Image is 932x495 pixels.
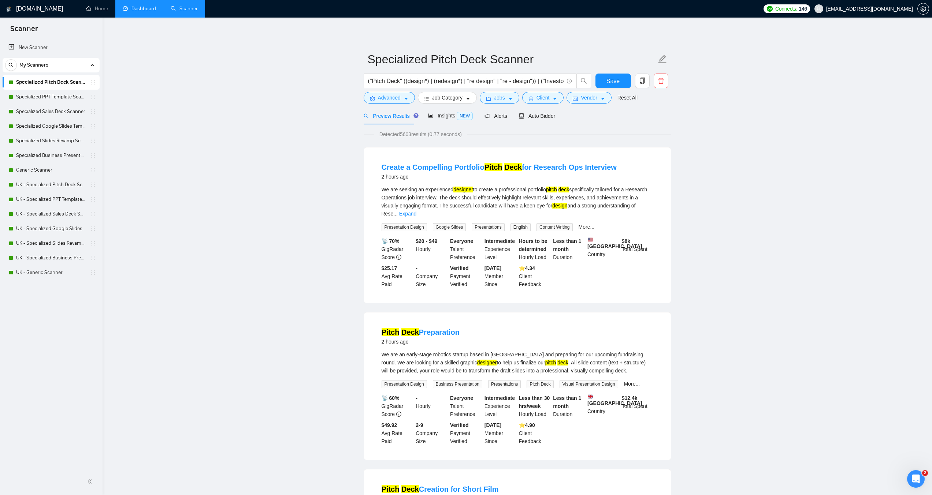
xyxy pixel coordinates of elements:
div: We are an early-stage robotics startup based in [GEOGRAPHIC_DATA] and preparing for our upcoming ... [382,350,653,375]
a: searchScanner [171,5,198,12]
span: holder [90,196,96,202]
span: holder [90,255,96,261]
b: $ 12.4k [622,395,638,401]
a: New Scanner [8,40,94,55]
div: Experience Level [483,237,517,261]
div: Company Size [414,264,449,288]
span: edit [658,55,667,64]
span: search [364,113,369,119]
span: Vendor [581,94,597,102]
div: Company Size [414,421,449,445]
b: [DATE] [484,422,501,428]
a: UK - Specialized Slides Revamp Scanner [16,236,86,251]
button: barsJob Categorycaret-down [418,92,477,104]
b: Verified [450,422,469,428]
span: Alerts [484,113,507,119]
a: Specialized Business Presentation [16,148,86,163]
span: holder [90,182,96,188]
b: [GEOGRAPHIC_DATA] [587,237,642,249]
b: $25.17 [382,265,397,271]
b: Hours to be determined [519,238,547,252]
mark: Deck [401,328,419,336]
div: 2 hours ago [382,337,460,346]
img: 🇺🇸 [588,237,593,242]
span: English [510,223,531,231]
div: Member Since [483,421,517,445]
li: New Scanner [3,40,100,55]
span: holder [90,123,96,129]
b: Verified [450,265,469,271]
b: ⭐️ 4.90 [519,422,535,428]
span: caret-down [404,96,409,101]
mark: Deck [504,163,522,171]
b: Intermediate [484,238,515,244]
span: caret-down [465,96,471,101]
span: copy [635,78,649,84]
a: More... [579,224,595,230]
b: Less than 1 month [553,238,581,252]
a: Expand [399,211,416,217]
span: info-circle [567,79,572,83]
a: UK - Generic Scanner [16,265,86,280]
span: setting [918,6,929,12]
a: Reset All [617,94,638,102]
input: Scanner name... [368,50,656,68]
div: GigRadar Score [380,237,415,261]
button: userClientcaret-down [522,92,564,104]
button: settingAdvancedcaret-down [364,92,415,104]
b: Everyone [450,395,473,401]
span: setting [370,96,375,101]
span: holder [90,167,96,173]
button: search [5,59,17,71]
button: Save [595,74,631,88]
div: We are seeking an experienced to create a professional portfolio specifically tailored for a Rese... [382,185,653,218]
span: 2 [922,470,928,476]
span: holder [90,109,96,115]
iframe: Intercom live chat [907,470,925,488]
mark: Deck [401,485,419,493]
b: - [416,265,417,271]
div: 2 hours ago [382,172,617,181]
div: Total Spent [620,237,655,261]
mark: Pitch [382,485,400,493]
span: Presentation Design [382,380,427,388]
a: UK - Specialized Pitch Deck Scanner [16,177,86,192]
img: logo [6,3,11,15]
span: caret-down [508,96,513,101]
a: UK - Specialized Business Presentation [16,251,86,265]
span: Pitch Deck [527,380,553,388]
b: $ 8k [622,238,630,244]
div: Avg Rate Paid [380,264,415,288]
a: Create a Compelling PortfolioPitch Deckfor Research Ops Interview [382,163,617,171]
span: Detected 5603 results (0.77 seconds) [374,130,467,138]
b: Less than 1 month [553,395,581,409]
span: Scanner [4,23,44,39]
div: Talent Preference [449,237,483,261]
b: [DATE] [484,265,501,271]
span: Presentations [488,380,521,388]
a: Pitch DeckCreation for Short Film [382,485,499,493]
span: info-circle [396,255,401,260]
button: setting [917,3,929,15]
span: double-left [87,478,94,485]
div: Country [586,237,620,261]
span: holder [90,138,96,144]
span: Preview Results [364,113,416,119]
div: Talent Preference [449,394,483,418]
span: caret-down [600,96,605,101]
span: user [816,6,821,11]
button: copy [635,74,650,88]
span: folder [486,96,491,101]
div: Country [586,394,620,418]
div: Client Feedback [517,421,552,445]
span: Jobs [494,94,505,102]
a: Specialized Pitch Deck Scanner [16,75,86,90]
div: Tooltip anchor [413,112,419,119]
div: Hourly [414,394,449,418]
mark: Pitch [382,328,400,336]
li: My Scanners [3,58,100,280]
mark: design [552,203,567,209]
a: Specialized Slides Revamp Scanner [16,134,86,148]
span: NEW [457,112,473,120]
span: Client [536,94,550,102]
